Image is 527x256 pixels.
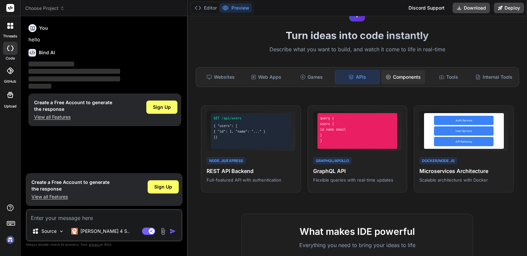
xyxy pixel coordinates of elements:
p: View all Features [31,193,110,200]
div: id name email [320,127,395,132]
div: Internal Tools [472,70,516,84]
span: ‌ [28,69,120,74]
p: View all Features [34,114,112,120]
h6: Bind AI [39,49,55,56]
div: Web Apps [244,70,288,84]
div: Node.js/Express [207,157,246,165]
span: Sign Up [153,104,171,110]
span: ‌ [28,84,51,89]
label: threads [3,33,17,39]
img: attachment [159,228,167,235]
span: Choose Project [25,5,65,12]
img: Claude 4 Sonnet [71,228,78,235]
h1: Create a Free Account to generate the response [34,99,112,112]
span: ‌ [28,76,120,81]
div: users { [320,121,395,126]
img: icon [169,228,176,235]
img: signin [5,234,16,245]
p: [PERSON_NAME] 4 S.. [80,228,130,235]
div: Components [381,70,425,84]
span: privacy [89,242,101,246]
span: Sign Up [154,184,172,190]
label: Upload [4,104,17,109]
button: Editor [192,3,219,13]
div: GraphQL/Apollo [313,157,352,165]
p: Everything you need to bring your ideas to life [252,241,462,249]
button: Download [453,3,490,13]
div: { "users": [ [214,123,288,128]
div: User Service [434,126,494,136]
div: Auth Service [434,116,494,125]
label: code [6,56,15,61]
h1: Turn ideas into code instantly [192,29,523,41]
div: ]} [214,135,288,140]
div: Discord Support [405,3,449,13]
h6: You [39,25,48,31]
div: } [320,133,395,138]
p: Describe what you want to build, and watch it come to life in real-time [192,45,523,54]
p: hello [28,36,181,44]
p: Full-featured API with authentication [207,177,295,183]
p: Flexible queries with real-time updates [313,177,402,183]
div: } [320,138,395,143]
div: query { [320,116,395,121]
h1: Create a Free Account to generate the response [31,179,110,192]
h4: GraphQL API [313,167,402,175]
div: Games [289,70,333,84]
p: Source [41,228,57,235]
span: ‌ [28,62,74,66]
div: Websites [199,70,243,84]
button: Preview [219,3,252,13]
button: Deploy [494,3,524,13]
div: { "id": 1, "name": "..." } [214,129,288,134]
label: GitHub [4,79,16,84]
div: API Gateway [434,137,494,146]
h4: Microservices Architecture [419,167,508,175]
div: Tools [426,70,470,84]
p: Scalable architecture with Docker [419,177,508,183]
div: Docker/Node.js [419,157,457,165]
div: GET /api/users [214,116,288,121]
h4: REST API Backend [207,167,295,175]
p: Always double-check its answers. Your in Bind [26,241,182,248]
div: APIs [335,70,380,84]
h2: What makes IDE powerful [252,225,462,238]
img: Pick Models [59,229,64,234]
